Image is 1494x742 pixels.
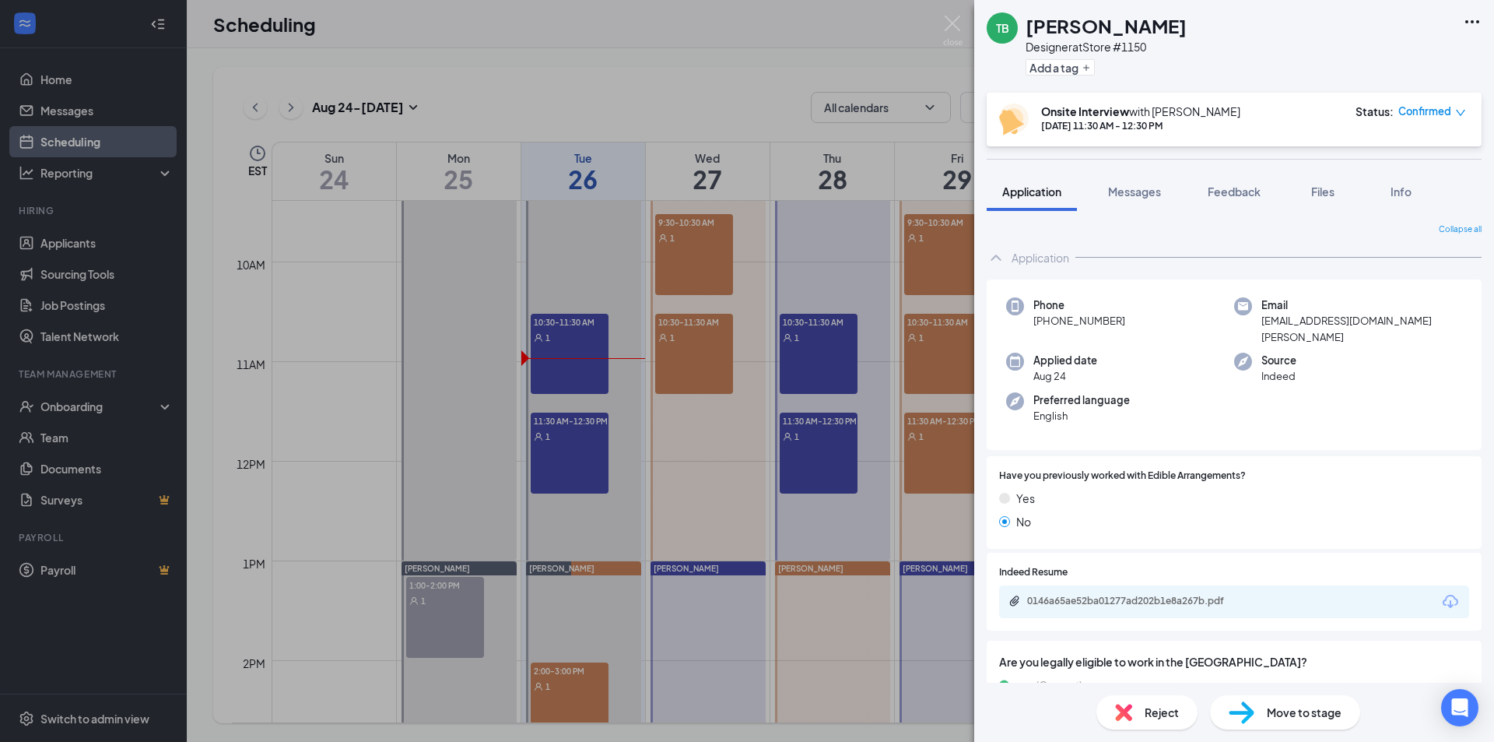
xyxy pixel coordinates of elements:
[1041,104,1240,119] div: with [PERSON_NAME]
[1041,104,1129,118] b: Onsite Interview
[1033,353,1097,368] span: Applied date
[1008,595,1261,610] a: Paperclip0146a65ae52ba01277ad202b1e8a267b.pdf
[1261,368,1296,384] span: Indeed
[1016,513,1031,530] span: No
[1033,408,1130,424] span: English
[1027,595,1245,607] div: 0146a65ae52ba01277ad202b1e8a267b.pdf
[1041,119,1240,132] div: [DATE] 11:30 AM - 12:30 PM
[1008,595,1021,607] svg: Paperclip
[1391,185,1412,199] span: Info
[1355,104,1394,119] div: Status :
[1208,185,1261,199] span: Feedback
[1015,677,1082,694] span: yes (Correct)
[1033,313,1125,329] span: [PHONE_NUMBER]
[1261,297,1462,313] span: Email
[1033,368,1097,384] span: Aug 24
[1261,313,1462,345] span: [EMAIL_ADDRESS][DOMAIN_NAME][PERSON_NAME]
[1463,12,1482,31] svg: Ellipses
[1398,104,1451,119] span: Confirmed
[1311,185,1334,199] span: Files
[1261,353,1296,368] span: Source
[1026,12,1187,39] h1: [PERSON_NAME]
[1441,689,1478,726] div: Open Intercom Messenger
[987,248,1005,267] svg: ChevronUp
[1439,223,1482,236] span: Collapse all
[1082,63,1091,72] svg: Plus
[1033,297,1125,313] span: Phone
[1108,185,1161,199] span: Messages
[999,653,1469,670] span: Are you legally eligible to work in the [GEOGRAPHIC_DATA]?
[1145,704,1179,721] span: Reject
[1441,593,1460,611] svg: Download
[1455,107,1466,118] span: down
[1026,59,1095,76] button: PlusAdd a tag
[996,20,1009,36] div: TB
[1016,490,1035,507] span: Yes
[1002,185,1061,199] span: Application
[1033,392,1130,408] span: Preferred language
[1012,250,1069,266] div: Application
[999,565,1068,580] span: Indeed Resume
[1267,704,1341,721] span: Move to stage
[999,469,1246,484] span: Have you previously worked with Edible Arrangements?
[1026,39,1187,55] div: Designer at Store #1150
